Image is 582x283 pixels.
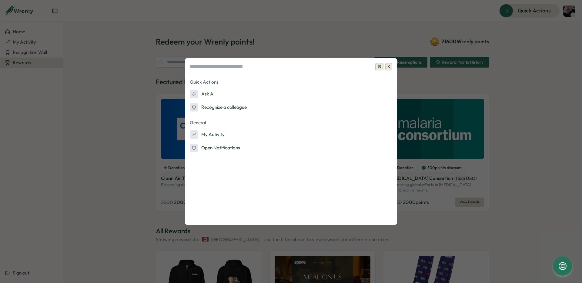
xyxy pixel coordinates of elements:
[185,101,397,113] button: Recognize a colleague
[190,103,247,112] div: Recognize a colleague
[190,144,240,152] div: Open Notifications
[185,142,397,154] button: Open Notifications
[190,90,215,98] div: Ask AI
[385,63,392,70] span: K
[190,130,225,139] div: My Activity
[185,118,397,127] p: General
[185,78,397,87] p: Quick Actions
[375,63,383,70] span: ⌘
[185,88,397,100] button: Ask AI
[185,128,397,141] button: My Activity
